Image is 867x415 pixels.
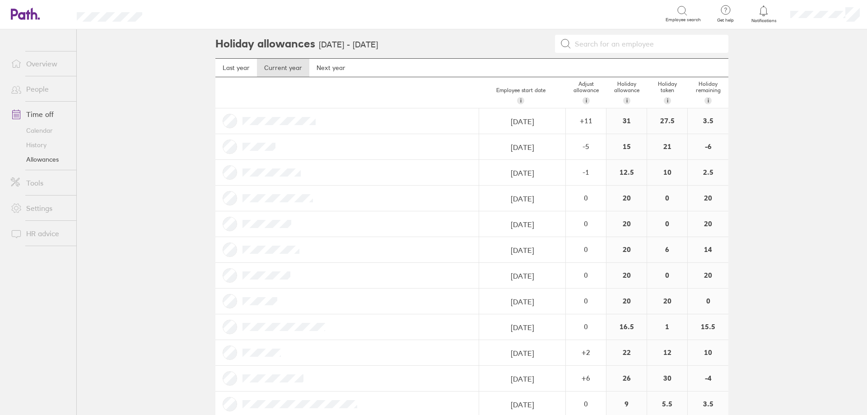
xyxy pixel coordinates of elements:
[647,340,687,365] div: 12
[566,297,606,305] div: 0
[647,108,687,134] div: 27.5
[4,224,76,242] a: HR advice
[708,97,709,104] span: i
[606,314,647,340] div: 16.5
[647,263,687,288] div: 0
[480,238,565,263] input: dd/mm/yyyy
[688,289,728,314] div: 0
[4,80,76,98] a: People
[647,366,687,391] div: 30
[257,59,309,77] a: Current year
[606,77,647,108] div: Holiday allowance
[606,289,647,314] div: 20
[606,366,647,391] div: 26
[666,17,701,23] span: Employee search
[480,109,565,134] input: dd/mm/yyyy
[606,340,647,365] div: 22
[4,199,76,217] a: Settings
[606,263,647,288] div: 20
[626,97,628,104] span: i
[688,186,728,211] div: 20
[688,263,728,288] div: 20
[688,108,728,134] div: 3.5
[566,194,606,202] div: 0
[4,138,76,152] a: History
[566,374,606,382] div: + 6
[711,18,740,23] span: Get help
[606,237,647,262] div: 20
[688,340,728,365] div: 10
[480,366,565,392] input: dd/mm/yyyy
[586,97,587,104] span: i
[4,55,76,73] a: Overview
[749,5,778,23] a: Notifications
[319,40,378,50] h3: [DATE] - [DATE]
[688,366,728,391] div: -4
[606,134,647,159] div: 15
[566,348,606,356] div: + 2
[647,134,687,159] div: 21
[475,84,566,108] div: Employee start date
[566,77,606,108] div: Adjust allowance
[566,322,606,331] div: 0
[688,77,728,108] div: Holiday remaining
[566,117,606,125] div: + 11
[749,18,778,23] span: Notifications
[480,160,565,186] input: dd/mm/yyyy
[215,29,315,58] h2: Holiday allowances
[4,174,76,192] a: Tools
[215,59,257,77] a: Last year
[480,263,565,289] input: dd/mm/yyyy
[566,245,606,253] div: 0
[566,168,606,176] div: -1
[480,212,565,237] input: dd/mm/yyyy
[667,97,668,104] span: i
[688,134,728,159] div: -6
[566,271,606,279] div: 0
[688,314,728,340] div: 15.5
[167,9,190,18] div: Search
[647,314,687,340] div: 1
[480,289,565,314] input: dd/mm/yyyy
[606,211,647,237] div: 20
[480,315,565,340] input: dd/mm/yyyy
[566,142,606,150] div: -5
[4,123,76,138] a: Calendar
[4,105,76,123] a: Time off
[566,400,606,408] div: 0
[309,59,353,77] a: Next year
[520,97,522,104] span: i
[688,237,728,262] div: 14
[688,211,728,237] div: 20
[571,35,723,52] input: Search for an employee
[606,108,647,134] div: 31
[480,186,565,211] input: dd/mm/yyyy
[647,237,687,262] div: 6
[647,77,688,108] div: Holiday taken
[688,160,728,185] div: 2.5
[647,186,687,211] div: 0
[566,219,606,228] div: 0
[647,211,687,237] div: 0
[4,152,76,167] a: Allowances
[606,160,647,185] div: 12.5
[647,160,687,185] div: 10
[480,135,565,160] input: dd/mm/yyyy
[647,289,687,314] div: 20
[480,340,565,366] input: dd/mm/yyyy
[606,186,647,211] div: 20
